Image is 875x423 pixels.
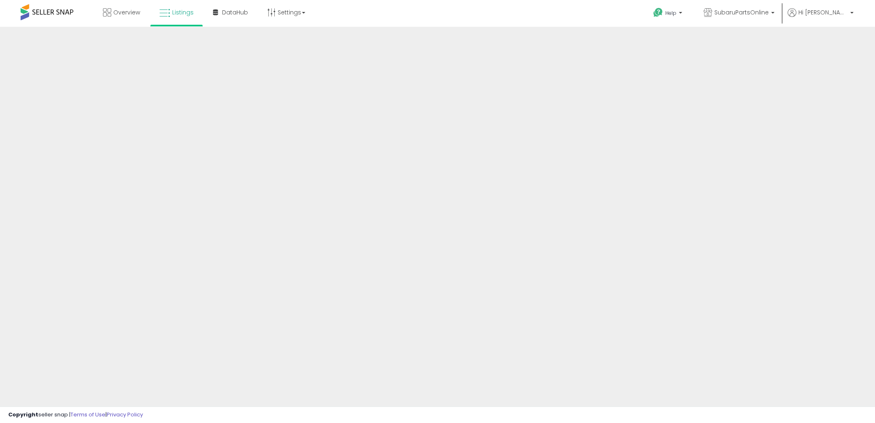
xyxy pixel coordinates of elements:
span: Overview [113,8,140,16]
a: Help [647,1,690,27]
a: Hi [PERSON_NAME] [788,8,854,27]
span: DataHub [222,8,248,16]
span: Listings [172,8,194,16]
span: Help [665,9,676,16]
i: Get Help [653,7,663,18]
span: SubaruPartsOnline [714,8,769,16]
span: Hi [PERSON_NAME] [798,8,848,16]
